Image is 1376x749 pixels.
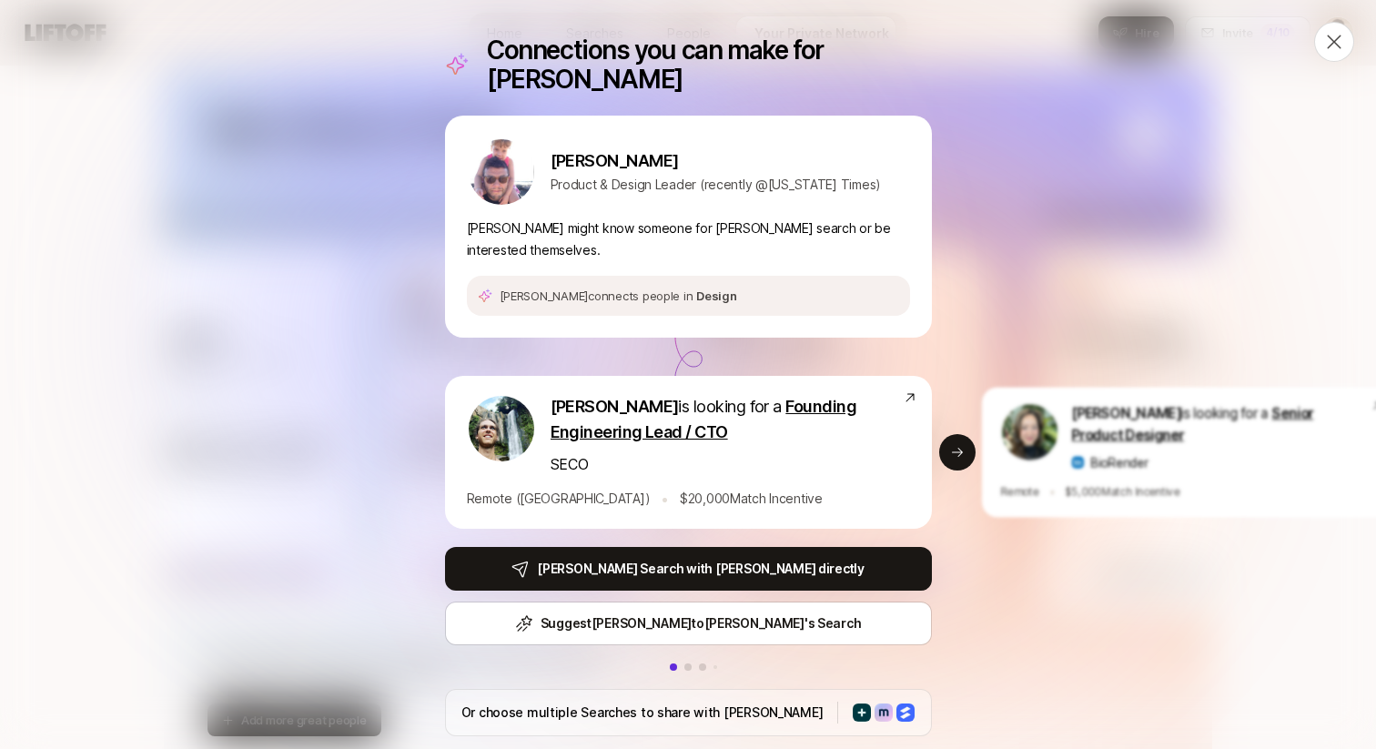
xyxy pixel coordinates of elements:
p: [PERSON_NAME] [551,148,881,174]
span: [PERSON_NAME] [1071,405,1180,421]
span: Senior Product Designer [1071,405,1313,443]
p: Remote ([GEOGRAPHIC_DATA]) [467,488,651,510]
p: • [1048,481,1055,501]
p: is looking for a [1071,402,1371,446]
img: 9e9530a6_eae7_4ffc_a5b0_9eb1d6fd7fc1.jpg [1002,404,1057,460]
button: Suggest[PERSON_NAME]to[PERSON_NAME]'s Search [445,602,932,645]
img: Company logo [853,703,871,722]
img: ACg8ocJ0mpdeUvCtCxd4mLeUrIcX20s3LOtP5jtjEZFvCMxUyDc=s160-c [469,396,534,461]
p: Or choose multiple Searches to share with [PERSON_NAME] [461,702,824,724]
p: SECO [551,452,589,476]
span: Design [696,288,736,303]
p: Remote [1000,482,1039,501]
p: is looking for a [551,394,903,445]
p: Connections you can make for [PERSON_NAME] [487,35,932,94]
button: [PERSON_NAME] Search with [PERSON_NAME] directly [445,547,932,591]
p: • [661,487,669,511]
p: Product & Design Leader (recently @[US_STATE] Times) [551,174,881,196]
img: ACg8ocInyrGrb4MC9uz50sf4oDbeg82BTXgt_Vgd6-yBkTRc-xTs8ygV=s160-c [469,139,534,205]
img: Company logo [896,703,915,722]
p: [PERSON_NAME] might know someone for [PERSON_NAME] search or be interested themselves. [467,218,910,261]
p: $ 20,000 Match Incentive [680,488,823,510]
p: [PERSON_NAME] Search with [PERSON_NAME] directly [537,558,865,580]
p: BioRender [1089,452,1147,472]
p: Suggest [PERSON_NAME] to [PERSON_NAME] 's Search [541,612,862,634]
p: $ 5,000 Match Incentive [1064,482,1179,501]
span: [PERSON_NAME] [551,397,679,416]
img: a7c3aea1_f229_4741_be29_ec6dcd5a234b.jpg [1071,456,1084,469]
img: Company logo [875,703,893,722]
p: [PERSON_NAME] connects people in [500,287,737,305]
